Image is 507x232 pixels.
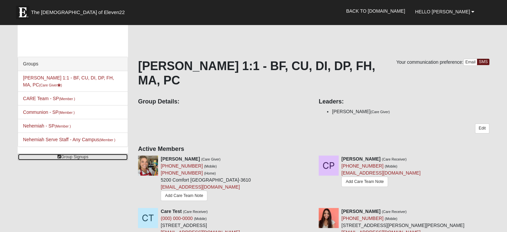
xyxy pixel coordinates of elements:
[204,164,217,168] small: (Mobile)
[415,9,470,14] span: Hello [PERSON_NAME]
[161,156,251,203] div: 5200 Comfort [GEOGRAPHIC_DATA]-3610
[55,124,71,128] small: (Member )
[477,59,489,65] a: SMS
[138,98,309,105] h4: Group Details:
[23,137,115,142] a: Nehemiah Serve Staff - Any Campus(Member )
[341,170,420,176] a: [EMAIL_ADDRESS][DOMAIN_NAME]
[201,157,221,161] small: (Care Giver)
[341,177,388,187] a: Add Care Team Note
[59,110,75,114] small: (Member )
[161,209,182,214] strong: Care Test
[396,59,463,65] span: Your communication preference:
[39,83,62,87] small: (Care Giver )
[18,154,128,161] a: Group Signups
[370,110,390,114] small: (Care Giver)
[385,164,397,168] small: (Mobile)
[16,6,29,19] img: Eleven22 logo
[204,171,216,175] small: (Home)
[18,57,128,71] div: Groups
[23,96,75,101] a: CARE Team - SP(Member )
[332,108,489,115] li: [PERSON_NAME]
[341,216,383,221] a: [PHONE_NUMBER]
[31,9,125,16] span: The [DEMOGRAPHIC_DATA] of Eleven22
[138,146,489,153] h4: Active Members
[341,3,410,19] a: Back to [DOMAIN_NAME]
[161,170,203,176] a: [PHONE_NUMBER]
[161,184,240,190] a: [EMAIL_ADDRESS][DOMAIN_NAME]
[382,157,406,161] small: (Care Receiver)
[475,124,489,133] a: Edit
[59,97,75,101] small: (Member )
[183,210,208,214] small: (Care Receiver)
[161,216,193,221] a: (000) 000-0000
[341,163,383,169] a: [PHONE_NUMBER]
[99,138,115,142] small: (Member )
[23,75,114,87] a: [PERSON_NAME] 1:1 - BF, CU, DI, DP, FH, MA, PC(Care Giver)
[161,191,207,201] a: Add Care Team Note
[319,98,489,105] h4: Leaders:
[341,156,380,162] strong: [PERSON_NAME]
[161,163,203,169] a: [PHONE_NUMBER]
[382,210,406,214] small: (Care Receiver)
[13,2,146,19] a: The [DEMOGRAPHIC_DATA] of Eleven22
[410,3,479,20] a: Hello [PERSON_NAME]
[194,217,207,221] small: (Mobile)
[23,109,75,115] a: Communion - SP(Member )
[138,59,489,87] h1: [PERSON_NAME] 1:1 - BF, CU, DI, DP, FH, MA, PC
[23,123,71,129] a: Nehemiah - SP(Member )
[341,209,380,214] strong: [PERSON_NAME]
[463,59,478,66] a: Email
[161,156,200,162] strong: [PERSON_NAME]
[385,217,397,221] small: (Mobile)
